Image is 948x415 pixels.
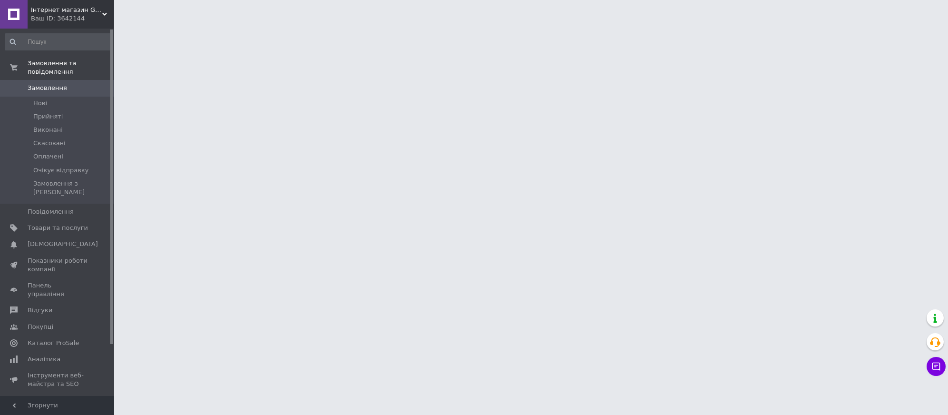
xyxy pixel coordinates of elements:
span: Очікує відправку [33,166,89,175]
input: Пошук [5,33,112,50]
span: Аналітика [28,355,60,364]
span: Замовлення [28,84,67,92]
div: Ваш ID: 3642144 [31,14,114,23]
span: [DEMOGRAPHIC_DATA] [28,240,98,248]
span: Каталог ProSale [28,339,79,347]
span: Відгуки [28,306,52,315]
span: Виконані [33,126,63,134]
span: Скасовані [33,139,66,148]
span: Покупці [28,323,53,331]
span: Інтернет магазин Goverla Store [31,6,102,14]
span: Нові [33,99,47,108]
span: Прийняті [33,112,63,121]
span: Показники роботи компанії [28,257,88,274]
button: Чат з покупцем [927,357,946,376]
span: Інструменти веб-майстра та SEO [28,371,88,388]
span: Товари та послуги [28,224,88,232]
span: Замовлення з [PERSON_NAME] [33,179,111,197]
span: Панель управління [28,281,88,298]
span: Замовлення та повідомлення [28,59,114,76]
span: Оплачені [33,152,63,161]
span: Повідомлення [28,207,74,216]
